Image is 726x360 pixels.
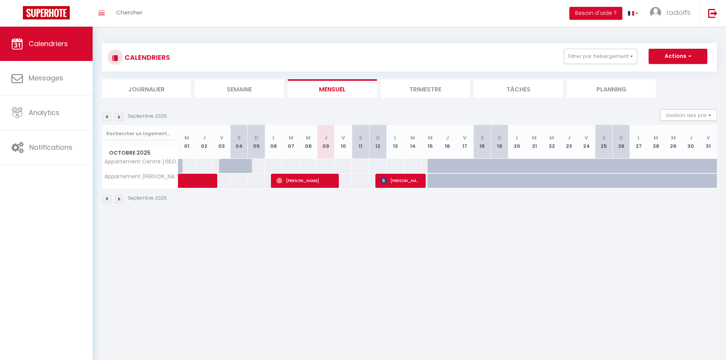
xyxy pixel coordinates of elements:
[660,109,717,121] button: Gestion des prix
[410,134,415,141] abbr: M
[352,125,369,159] th: 11
[707,134,710,141] abbr: V
[619,134,623,141] abbr: D
[516,134,518,141] abbr: L
[474,125,491,159] th: 18
[324,134,327,141] abbr: J
[567,134,571,141] abbr: J
[123,49,170,66] h3: CALENDRIERS
[665,125,682,159] th: 29
[394,134,396,141] abbr: L
[647,125,665,159] th: 28
[456,125,474,159] th: 17
[23,6,70,19] img: Super Booking
[428,134,433,141] abbr: M
[369,125,387,159] th: 12
[526,125,543,159] th: 21
[578,125,595,159] th: 24
[196,125,213,159] th: 02
[289,134,293,141] abbr: M
[128,195,167,202] p: Septembre 2025
[106,127,174,141] input: Rechercher un logement...
[103,159,179,165] span: Appartement Centre [GEOGRAPHIC_DATA]
[255,134,258,141] abbr: D
[481,134,484,141] abbr: S
[282,125,300,159] th: 07
[306,134,311,141] abbr: M
[387,125,404,159] th: 13
[491,125,508,159] th: 19
[421,125,439,159] th: 15
[116,8,143,16] span: Chercher
[29,39,68,48] span: Calendriers
[699,125,717,159] th: 31
[567,79,656,98] li: Planning
[265,125,282,159] th: 06
[102,79,191,98] li: Journalier
[602,134,606,141] abbr: S
[595,125,613,159] th: 25
[561,125,578,159] th: 23
[671,134,676,141] abbr: M
[29,108,59,117] span: Analytics
[708,8,718,18] img: logout
[439,125,456,159] th: 16
[128,113,167,120] p: Septembre 2025
[276,173,335,188] span: [PERSON_NAME]
[272,134,275,141] abbr: L
[654,134,658,141] abbr: M
[237,134,241,141] abbr: S
[404,125,421,159] th: 14
[666,8,691,17] span: rodolfs
[300,125,317,159] th: 08
[508,125,526,159] th: 20
[630,125,647,159] th: 27
[569,7,622,20] button: Besoin d'aide ?
[543,125,561,159] th: 22
[184,134,189,141] abbr: M
[29,73,63,83] span: Messages
[564,49,637,64] button: Filtrer par hébergement
[638,134,640,141] abbr: L
[550,134,554,141] abbr: M
[650,7,661,18] img: ...
[288,79,377,98] li: Mensuel
[195,79,284,98] li: Semaine
[474,79,563,98] li: Tâches
[689,134,692,141] abbr: J
[381,79,470,98] li: Trimestre
[29,142,72,152] span: Notifications
[376,134,380,141] abbr: D
[102,147,178,158] span: Octobre 2025
[612,125,630,159] th: 26
[220,134,223,141] abbr: V
[203,134,206,141] abbr: J
[381,173,421,188] span: [PERSON_NAME]
[213,125,231,159] th: 03
[230,125,248,159] th: 04
[103,174,179,179] span: Appartement [PERSON_NAME][GEOGRAPHIC_DATA] Reine
[463,134,466,141] abbr: V
[248,125,265,159] th: 05
[178,125,196,159] th: 01
[682,125,700,159] th: 30
[532,134,537,141] abbr: M
[317,125,335,159] th: 09
[649,49,707,64] button: Actions
[359,134,362,141] abbr: S
[335,125,352,159] th: 10
[341,134,345,141] abbr: V
[585,134,588,141] abbr: V
[446,134,449,141] abbr: J
[498,134,502,141] abbr: D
